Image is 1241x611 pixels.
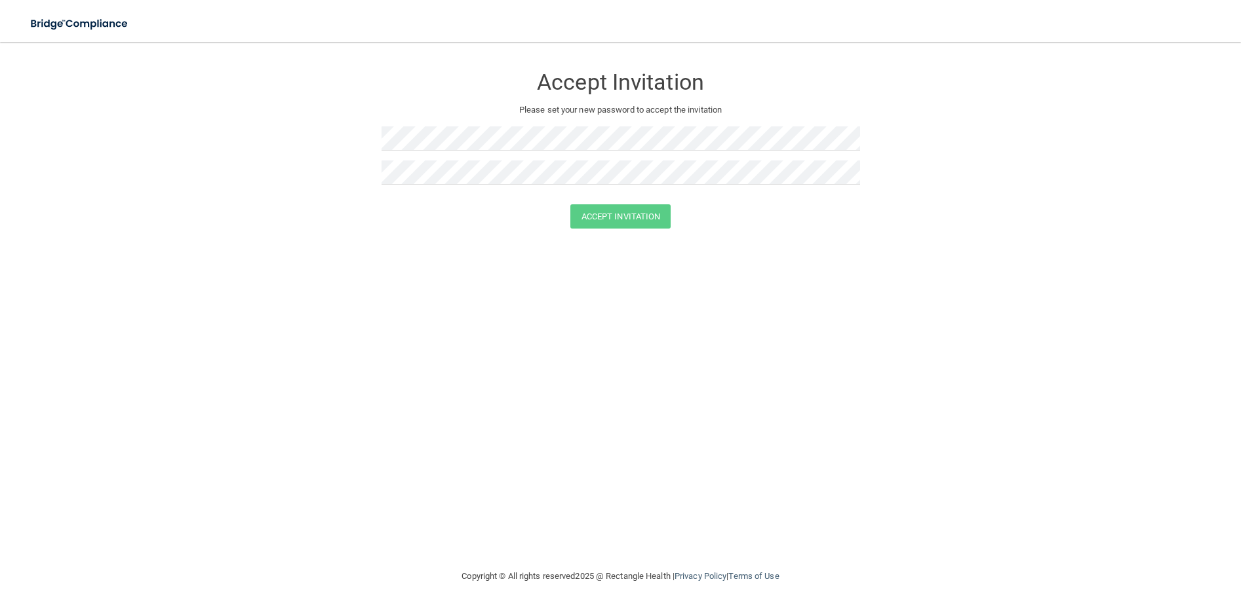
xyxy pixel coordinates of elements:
p: Please set your new password to accept the invitation [391,102,850,118]
a: Terms of Use [728,571,779,581]
img: bridge_compliance_login_screen.278c3ca4.svg [20,10,140,37]
button: Accept Invitation [570,204,671,229]
h3: Accept Invitation [382,70,860,94]
a: Privacy Policy [675,571,726,581]
div: Copyright © All rights reserved 2025 @ Rectangle Health | | [382,555,860,597]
